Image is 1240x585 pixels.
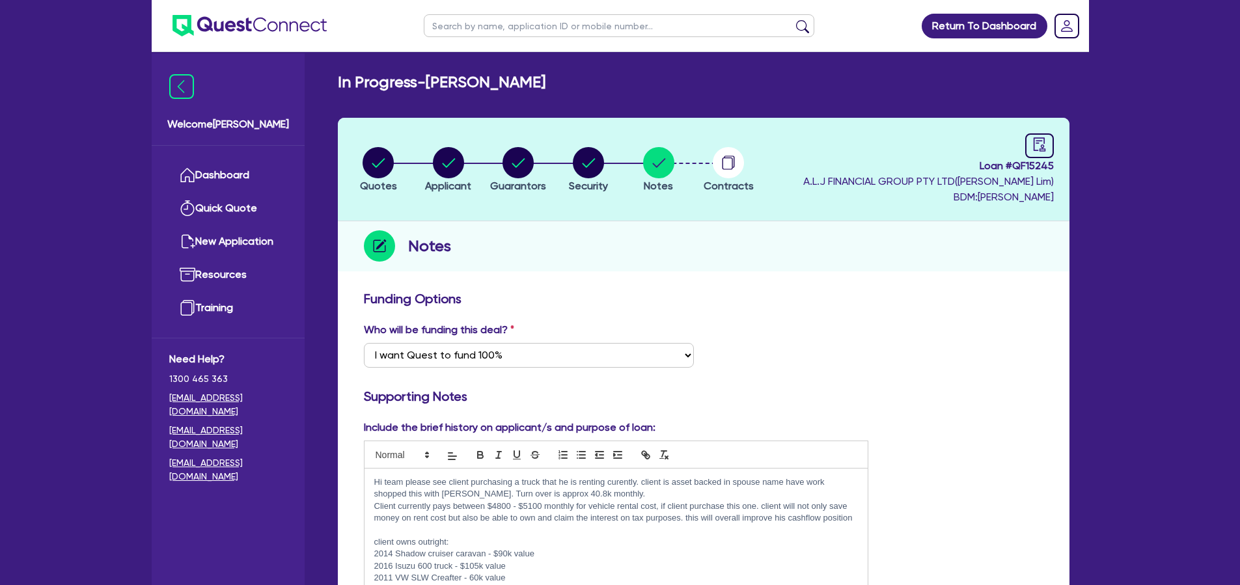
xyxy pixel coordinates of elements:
[642,146,675,195] button: Notes
[169,391,287,418] a: [EMAIL_ADDRESS][DOMAIN_NAME]
[1025,133,1054,158] a: audit
[424,14,814,37] input: Search by name, application ID or mobile number...
[644,180,673,192] span: Notes
[803,158,1054,174] span: Loan # QF15245
[374,500,859,524] p: Client currently pays between $4800 - $5100 monthly for vehicle rental cost, if client purchase t...
[167,116,289,132] span: Welcome [PERSON_NAME]
[360,180,397,192] span: Quotes
[568,146,609,195] button: Security
[169,192,287,225] a: Quick Quote
[169,424,287,451] a: [EMAIL_ADDRESS][DOMAIN_NAME]
[1050,9,1084,43] a: Dropdown toggle
[374,476,859,500] p: Hi team please see client purchasing a truck that he is renting curently. client is asset backed ...
[364,388,1043,404] h3: Supporting Notes
[180,267,195,282] img: resources
[374,560,859,572] p: 2016 Isuzu 600 truck - $105k value
[169,159,287,192] a: Dashboard
[364,322,514,338] label: Who will be funding this deal?
[180,234,195,249] img: new-application
[364,230,395,262] img: step-icon
[180,300,195,316] img: training
[922,14,1047,38] a: Return To Dashboard
[408,234,451,258] h2: Notes
[169,225,287,258] a: New Application
[169,74,194,99] img: icon-menu-close
[172,15,327,36] img: quest-connect-logo-blue
[169,351,287,367] span: Need Help?
[374,572,859,584] p: 2011 VW SLW Creafter - 60k value
[1032,137,1047,152] span: audit
[359,146,398,195] button: Quotes
[364,291,1043,306] h3: Funding Options
[489,146,547,195] button: Guarantors
[374,548,859,560] p: 2014 Shadow cruiser caravan - $90k value
[569,180,608,192] span: Security
[180,200,195,216] img: quick-quote
[364,420,655,435] label: Include the brief history on applicant/s and purpose of loan:
[169,258,287,292] a: Resources
[169,372,287,386] span: 1300 465 363
[424,146,472,195] button: Applicant
[803,189,1054,205] span: BDM: [PERSON_NAME]
[703,146,754,195] button: Contracts
[169,292,287,325] a: Training
[704,180,754,192] span: Contracts
[374,536,859,548] p: client owns outright:
[803,175,1054,187] span: A.L.J FINANCIAL GROUP PTY LTD ( [PERSON_NAME] Lim )
[425,180,471,192] span: Applicant
[338,73,545,92] h2: In Progress - [PERSON_NAME]
[490,180,546,192] span: Guarantors
[169,456,287,483] a: [EMAIL_ADDRESS][DOMAIN_NAME]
